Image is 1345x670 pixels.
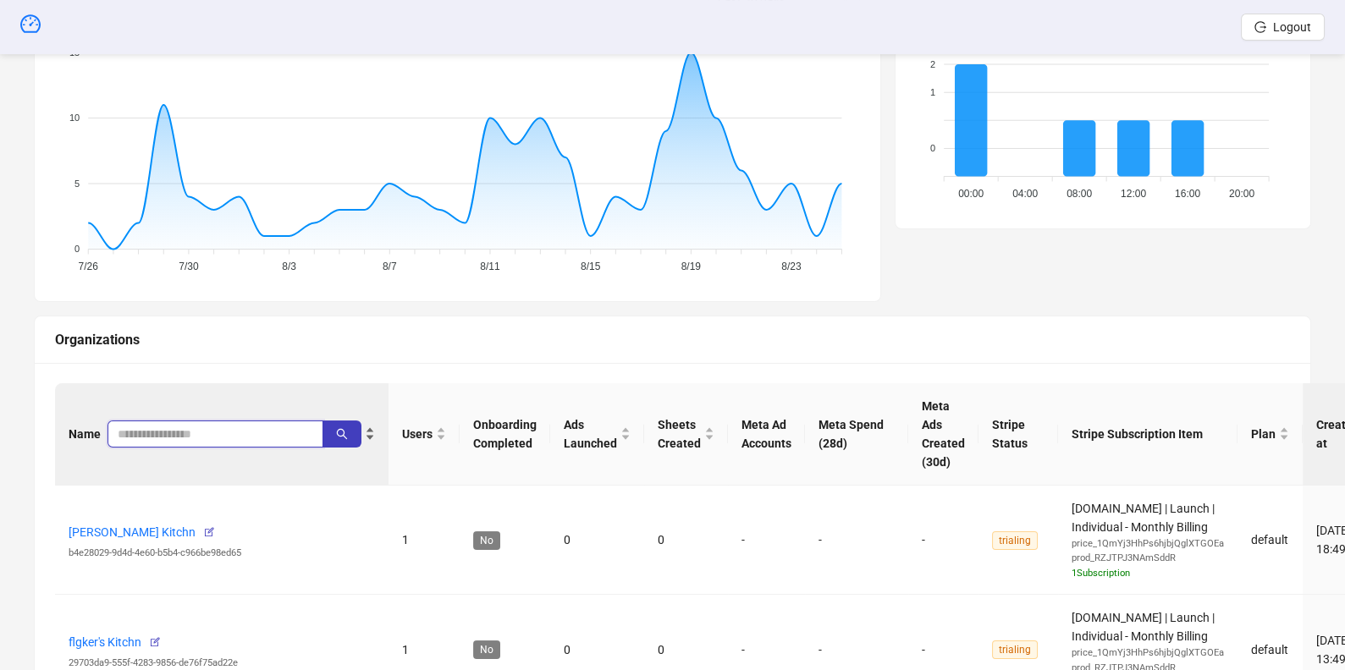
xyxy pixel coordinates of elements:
[908,383,978,486] th: Meta Ads Created (30d)
[1273,20,1311,34] span: Logout
[79,260,99,272] tspan: 7/26
[1072,551,1224,566] div: prod_RZJTPJ3NAmSddR
[383,260,397,272] tspan: 8/7
[728,383,805,486] th: Meta Ad Accounts
[741,530,791,549] div: -
[1072,536,1224,552] div: price_1QmYj3HhPs6hjbjQglXTGOEa
[1072,566,1224,581] div: 1 Subscription
[1175,187,1200,199] tspan: 16:00
[74,244,80,254] tspan: 0
[1072,502,1224,581] span: [DOMAIN_NAME] | Launch | Individual - Monthly Billing
[69,546,375,561] div: b4e28029-9d4d-4e60-b5b4-c966be98ed65
[922,640,965,659] div: -
[55,329,1290,350] div: Organizations
[389,486,460,596] td: 1
[473,640,500,659] span: No
[473,531,500,550] span: No
[992,640,1038,659] span: trialing
[922,530,965,549] div: -
[69,635,141,649] a: flgker's Kitchn
[389,383,460,486] th: Users
[460,383,550,486] th: Onboarding Completed
[322,420,361,448] button: search
[958,187,984,199] tspan: 00:00
[644,383,728,486] th: Sheets Created
[1121,187,1146,199] tspan: 12:00
[69,113,80,123] tspan: 10
[581,260,601,272] tspan: 8/15
[402,425,433,443] span: Users
[1238,486,1303,596] td: default
[564,415,617,453] span: Ads Launched
[805,383,908,486] th: Meta Spend (28d)
[550,383,644,486] th: Ads Launched
[978,383,1058,486] th: Stripe Status
[20,14,41,34] span: dashboard
[550,486,644,596] td: 0
[282,260,296,272] tspan: 8/3
[930,86,935,96] tspan: 1
[930,143,935,153] tspan: 0
[930,58,935,69] tspan: 2
[1012,187,1038,199] tspan: 04:00
[69,47,80,57] tspan: 15
[74,178,80,188] tspan: 5
[179,260,199,272] tspan: 7/30
[1072,645,1224,661] div: price_1QmYj3HhPs6hjbjQglXTGOEa
[1251,425,1276,443] span: Plan
[805,486,908,596] td: -
[1254,21,1266,33] span: logout
[1067,187,1092,199] tspan: 08:00
[681,260,702,272] tspan: 8/19
[658,415,701,453] span: Sheets Created
[1238,383,1303,486] th: Plan
[781,260,802,272] tspan: 8/23
[644,486,728,596] td: 0
[336,428,348,440] span: search
[1229,187,1254,199] tspan: 20:00
[992,531,1038,550] span: trialing
[741,640,791,659] div: -
[1241,14,1325,41] button: Logout
[69,525,196,539] a: [PERSON_NAME] Kitchn
[480,260,500,272] tspan: 8/11
[1058,383,1238,486] th: Stripe Subscription Item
